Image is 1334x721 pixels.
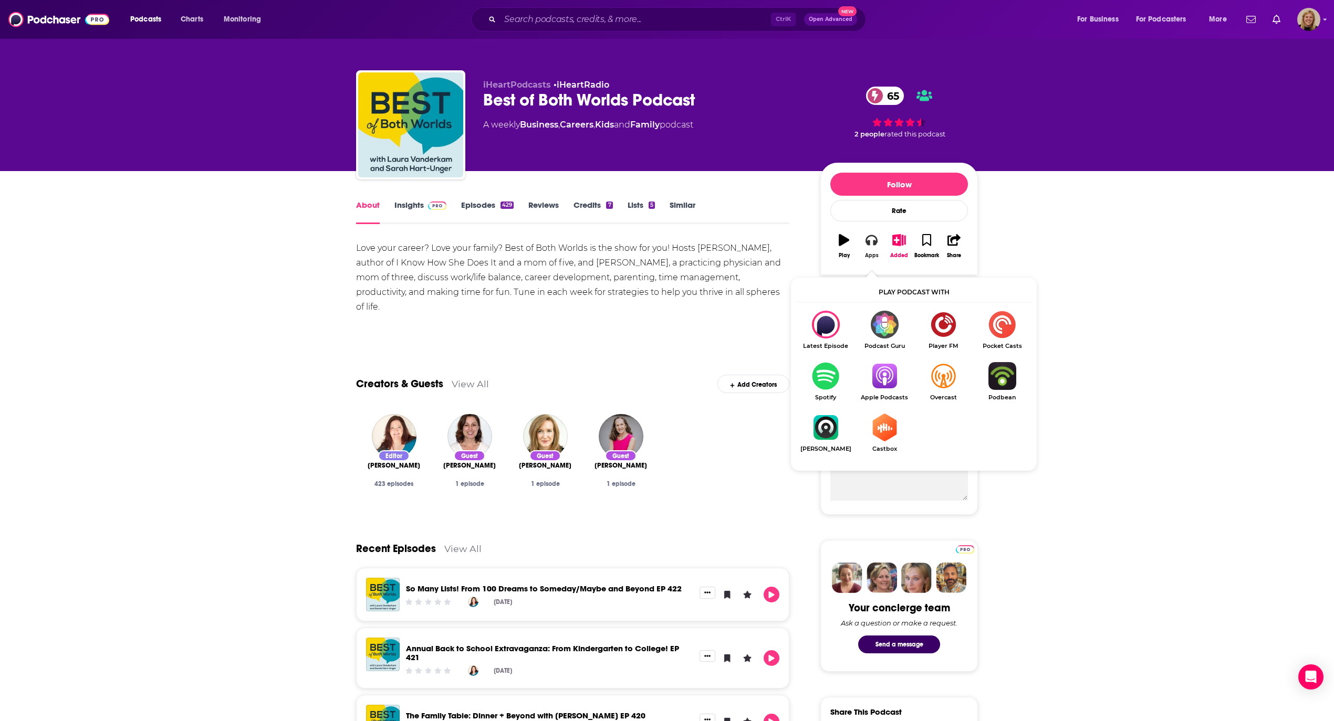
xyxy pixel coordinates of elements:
[877,87,904,105] span: 65
[481,7,876,31] div: Search podcasts, credits, & more...
[483,80,551,90] span: iHeartPodcasts
[554,80,609,90] span: •
[529,450,561,461] div: Guest
[443,461,496,470] a: Manoush Zomorodi
[468,597,478,607] img: Phyllis Nichols
[973,311,1031,349] a: Pocket CastsPocket Casts
[591,480,650,487] div: 1 episode
[356,241,789,314] div: Love your career? Love your family? Best of Both Worlds is the show for you! Hosts [PERSON_NAME],...
[885,227,913,265] button: Added
[830,200,968,221] div: Rate
[941,227,968,265] button: Share
[901,563,932,593] img: Jules Profile
[1298,664,1323,690] div: Open Intercom Messenger
[356,200,380,224] a: About
[700,587,715,598] button: Show More Button
[866,87,904,105] a: 65
[1209,12,1227,27] span: More
[867,563,897,593] img: Barbara Profile
[649,202,655,209] div: 5
[1297,8,1320,31] span: Logged in as avansolkema
[224,12,261,27] span: Monitoring
[1070,11,1132,28] button: open menu
[443,461,496,470] span: [PERSON_NAME]
[973,394,1031,401] span: Podbean
[523,414,568,459] img: Nancy Reddy
[1297,8,1320,31] img: User Profile
[913,227,940,265] button: Bookmark
[865,252,879,259] div: Apps
[516,480,575,487] div: 1 episode
[936,563,966,593] img: Jon Profile
[366,638,400,671] a: Annual Back to School Extravaganza: From Kindergarten to College! EP 421
[181,12,203,27] span: Charts
[1136,12,1186,27] span: For Podcasters
[854,130,884,138] span: 2 people
[717,375,789,393] div: Add Creators
[593,120,595,130] span: ,
[8,9,109,29] a: Podchaser - Follow, Share and Rate Podcasts
[358,72,463,177] img: Best of Both Worlds Podcast
[501,202,514,209] div: 429
[519,461,571,470] a: Nancy Reddy
[461,200,514,224] a: Episodes429
[841,619,957,627] div: Ask a question or make a request.
[947,252,961,259] div: Share
[558,120,560,130] span: ,
[838,6,857,16] span: New
[614,120,630,130] span: and
[528,200,559,224] a: Reviews
[406,584,682,593] a: So Many Lists! From 100 Dreams to Someday/Maybe and Beyond EP 422
[839,252,850,259] div: Play
[440,480,499,487] div: 1 episode
[890,252,908,259] div: Added
[764,587,779,602] button: Play
[796,394,855,401] span: Spotify
[130,12,161,27] span: Podcasts
[804,13,857,26] button: Open AdvancedNew
[574,200,612,224] a: Credits7
[447,414,492,459] img: Manoush Zomorodi
[404,667,452,675] div: Community Rating: 0 out of 5
[858,635,940,653] button: Send a message
[404,598,452,606] div: Community Rating: 0 out of 5
[406,711,645,720] a: The Family Table: Dinner + Beyond with Dr. Reshma Shah EP 420
[809,17,852,22] span: Open Advanced
[796,311,855,349] div: Best of Both Worlds Podcast on Latest Episode
[394,200,446,224] a: InsightsPodchaser Pro
[830,227,858,265] button: Play
[914,343,973,349] span: Player FM
[595,461,647,470] span: [PERSON_NAME]
[720,650,735,666] button: Bookmark Episode
[855,394,914,401] span: Apple Podcasts
[1077,12,1119,27] span: For Business
[595,461,647,470] a: Amy Rasdal
[796,343,855,349] span: Latest Episode
[174,11,210,28] a: Charts
[796,413,855,452] a: Castro[PERSON_NAME]
[628,200,655,224] a: Lists5
[914,311,973,349] a: Player FMPlayer FM
[956,544,974,554] a: Pro website
[720,587,735,602] button: Bookmark Episode
[606,202,612,209] div: 7
[599,414,643,459] a: Amy Rasdal
[739,650,755,666] button: Leave a Rating
[914,394,973,401] span: Overcast
[605,450,637,461] div: Guest
[368,461,420,470] a: Phyllis Nichols
[739,587,755,602] button: Leave a Rating
[494,667,512,674] div: [DATE]
[771,13,796,26] span: Ctrl K
[1129,11,1202,28] button: open menu
[356,377,443,390] a: Creators & Guests
[364,480,423,487] div: 423 episodes
[630,120,660,130] a: Family
[356,542,436,555] a: Recent Episodes
[796,362,855,401] a: SpotifySpotify
[956,545,974,554] img: Podchaser Pro
[216,11,275,28] button: open menu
